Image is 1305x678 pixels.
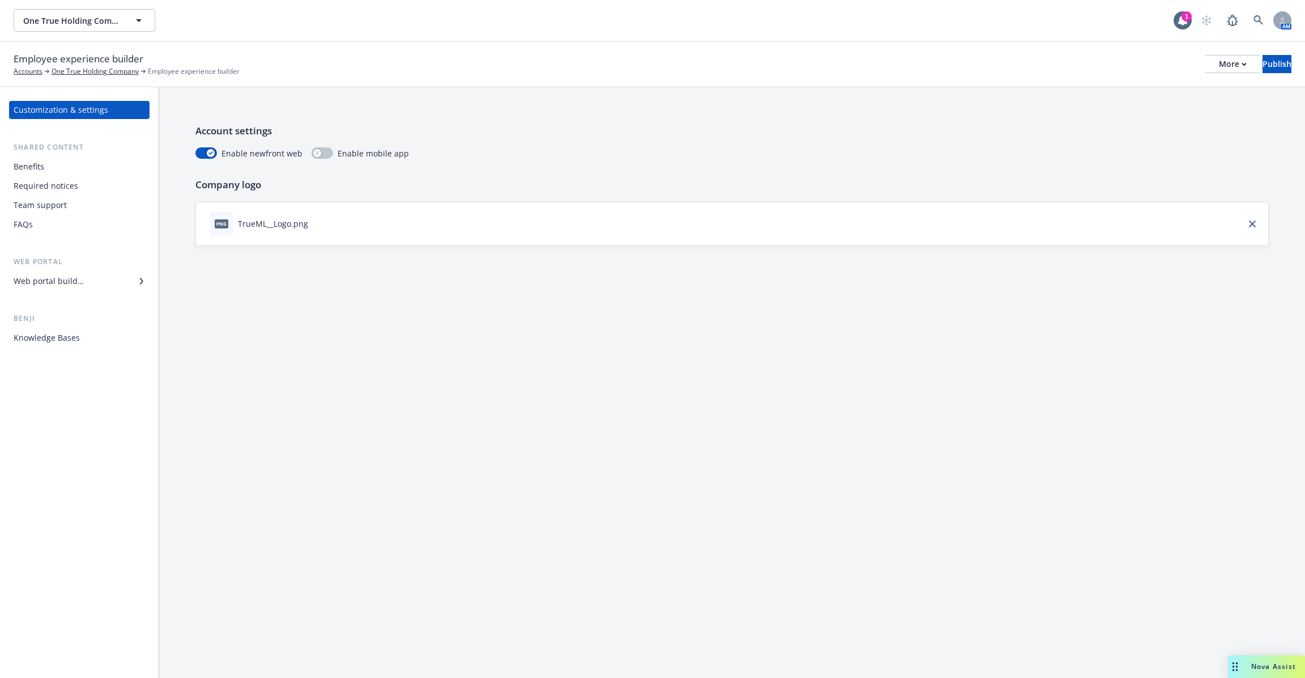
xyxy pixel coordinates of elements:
a: Benefits [9,158,150,176]
a: Report a Bug [1221,9,1244,32]
div: Web portal [9,256,150,268]
a: Start snowing [1195,9,1218,32]
a: Customization & settings [9,101,150,119]
div: Publish [1263,56,1291,73]
div: Required notices [14,177,78,195]
div: Shared content [9,142,150,153]
button: download file [313,218,322,230]
div: More [1219,56,1247,73]
div: Drag to move [1228,655,1242,678]
span: Enable mobile app [338,147,409,159]
span: Enable newfront web [221,147,302,159]
button: Nova Assist [1228,655,1305,678]
span: Employee experience builder [148,66,240,77]
div: Customization & settings [14,101,108,119]
div: Knowledge Bases [14,329,80,347]
a: Web portal builder [9,272,150,290]
div: FAQs [14,215,33,234]
a: Accounts [14,66,42,77]
div: TrueML__Logo.png [238,218,308,230]
div: Benji [9,313,150,324]
div: Web portal builder [14,272,84,290]
a: Team support [9,196,150,214]
div: Team support [14,196,67,214]
div: Benefits [14,158,44,176]
span: Nova Assist [1251,662,1296,671]
button: More [1205,55,1260,73]
a: One True Holding Company [52,66,139,77]
span: One True Holding Company [23,15,121,27]
a: close [1246,217,1259,231]
a: Required notices [9,177,150,195]
button: One True Holding Company [14,9,155,32]
p: Company logo [195,177,1269,192]
div: 1 [1182,11,1192,22]
a: Search [1247,9,1270,32]
a: Knowledge Bases [9,329,150,347]
span: png [215,219,228,228]
span: Employee experience builder [14,52,143,66]
p: Account settings [195,124,1269,138]
a: FAQs [9,215,150,234]
button: Publish [1263,55,1291,73]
